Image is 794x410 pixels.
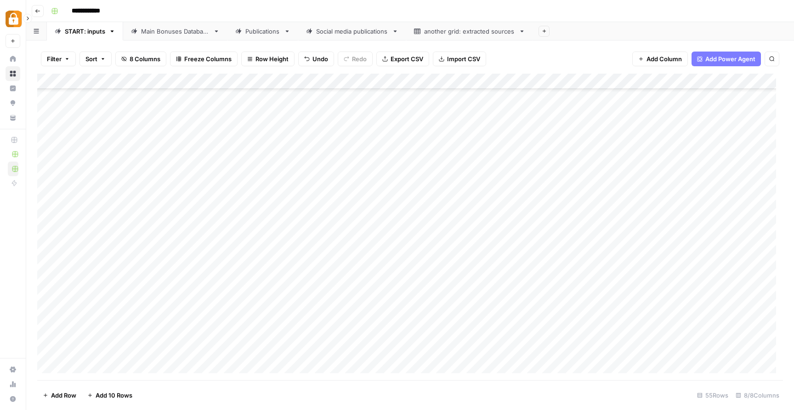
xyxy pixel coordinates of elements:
[692,52,761,66] button: Add Power Agent
[338,52,373,66] button: Redo
[376,52,429,66] button: Export CSV
[693,388,732,403] div: 55 Rows
[6,392,20,406] button: Help + Support
[6,52,20,66] a: Home
[227,22,298,40] a: Publications
[298,52,334,66] button: Undo
[298,22,406,40] a: Social media publications
[6,66,20,81] a: Browse
[6,81,20,96] a: Insights
[184,54,232,64] span: Freeze Columns
[82,388,138,403] button: Add 10 Rows
[37,388,82,403] button: Add Row
[433,52,486,66] button: Import CSV
[6,362,20,377] a: Settings
[316,27,388,36] div: Social media publications
[632,52,688,66] button: Add Column
[647,54,682,64] span: Add Column
[141,27,210,36] div: Main Bonuses Database
[705,54,755,64] span: Add Power Agent
[245,27,280,36] div: Publications
[65,27,105,36] div: START: inputs
[6,110,20,125] a: Your Data
[85,54,97,64] span: Sort
[6,96,20,110] a: Opportunities
[115,52,166,66] button: 8 Columns
[447,54,480,64] span: Import CSV
[732,388,783,403] div: 8/8 Columns
[47,54,62,64] span: Filter
[352,54,367,64] span: Redo
[255,54,289,64] span: Row Height
[170,52,238,66] button: Freeze Columns
[406,22,533,40] a: another grid: extracted sources
[96,391,132,400] span: Add 10 Rows
[312,54,328,64] span: Undo
[241,52,295,66] button: Row Height
[391,54,423,64] span: Export CSV
[123,22,227,40] a: Main Bonuses Database
[6,377,20,392] a: Usage
[424,27,515,36] div: another grid: extracted sources
[130,54,160,64] span: 8 Columns
[6,11,22,27] img: Adzz Logo
[41,52,76,66] button: Filter
[6,7,20,30] button: Workspace: Adzz
[79,52,112,66] button: Sort
[51,391,76,400] span: Add Row
[47,22,123,40] a: START: inputs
